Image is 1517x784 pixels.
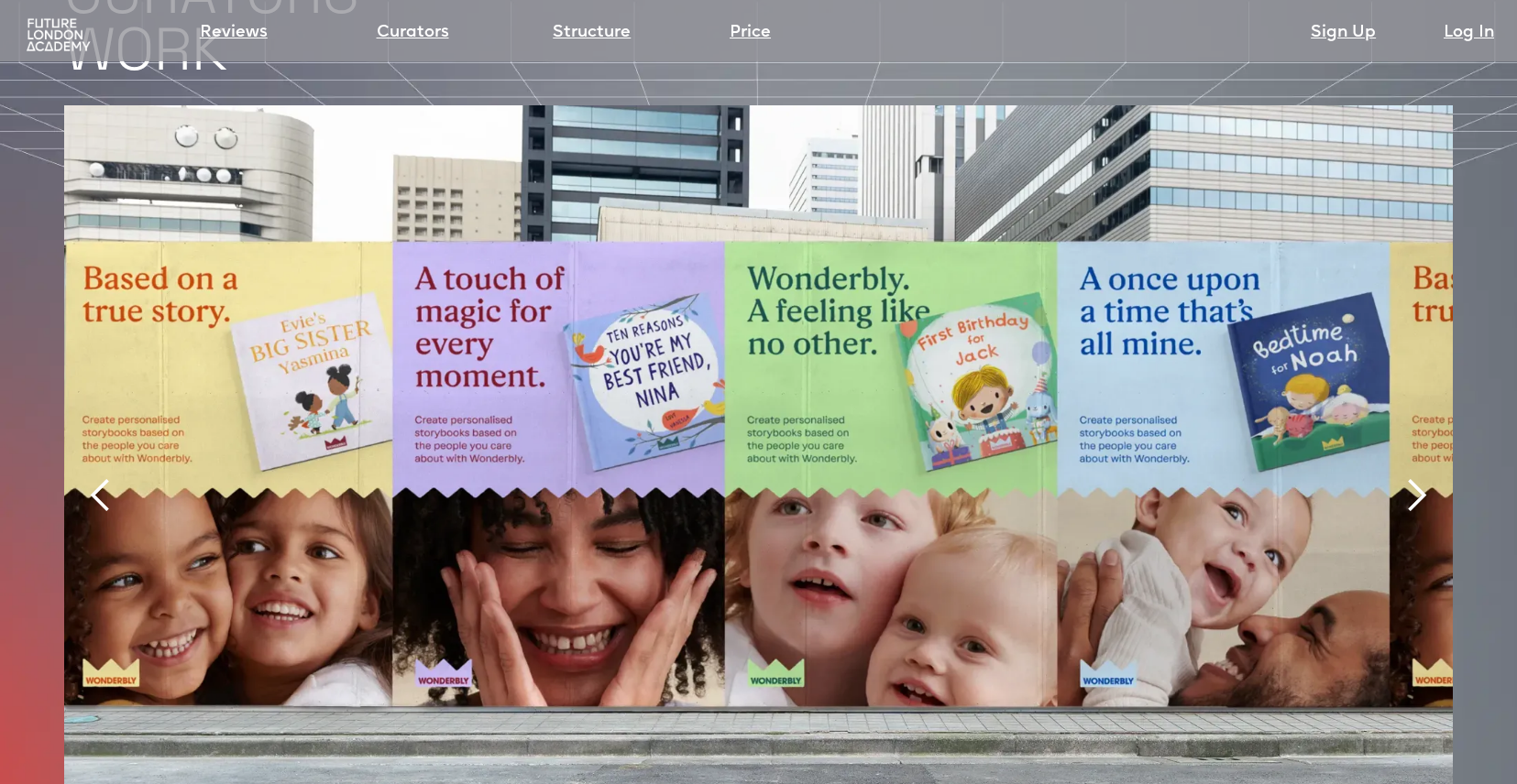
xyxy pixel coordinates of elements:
[730,20,771,46] a: Price
[1311,20,1376,46] a: Sign Up
[553,20,631,46] a: Structure
[200,20,268,46] a: Reviews
[377,20,449,46] a: Curators
[1444,20,1494,46] a: Log In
